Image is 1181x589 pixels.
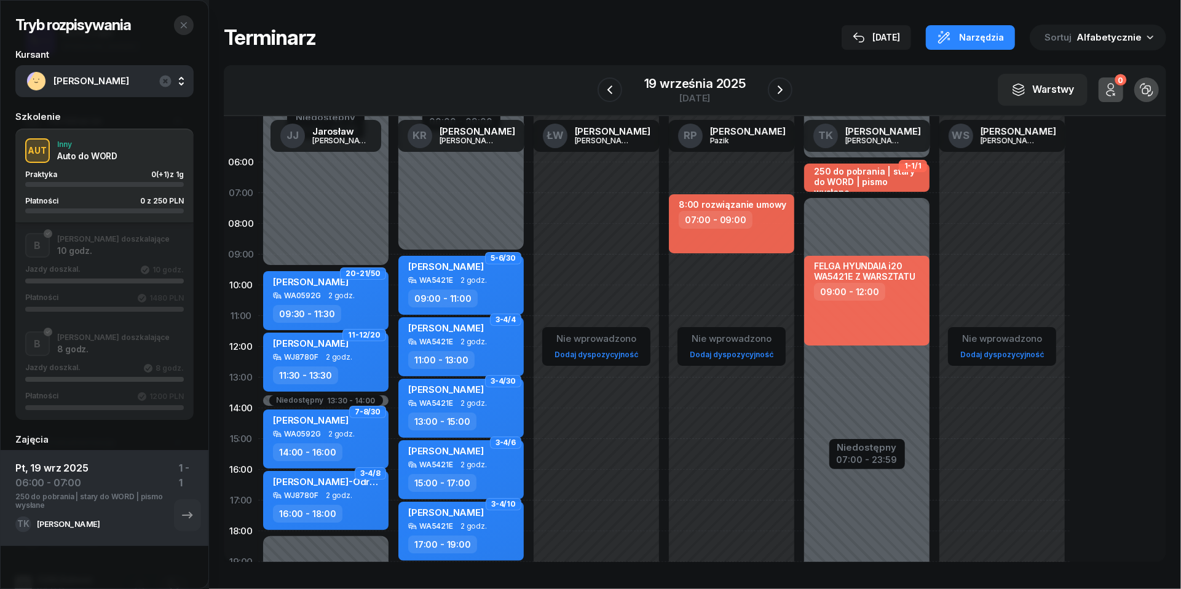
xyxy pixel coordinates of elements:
[224,547,258,577] div: 19:00
[224,147,258,178] div: 06:00
[53,73,183,89] span: [PERSON_NAME]
[408,507,484,518] span: [PERSON_NAME]
[408,290,478,307] div: 09:00 - 11:00
[842,25,911,50] button: [DATE]
[1045,30,1074,45] span: Sortuj
[837,443,898,452] div: Niedostępny
[710,136,769,144] div: Pazik
[408,536,477,553] div: 17:00 - 19:00
[360,472,381,475] span: 3-4/8
[224,331,258,362] div: 12:00
[959,30,1004,45] span: Narzędzia
[1115,74,1126,86] div: 0
[644,77,746,90] div: 19 września 2025
[273,305,341,323] div: 09:30 - 11:30
[224,26,316,49] h1: Terminarz
[277,397,376,405] button: Niedostępny13:30 - 14:00
[15,461,179,475] div: Pt, 19 wrz 2025
[644,93,746,103] div: [DATE]
[814,166,922,198] div: 250 do pobrania | stary do WORD | pismo wysłane
[837,440,898,467] button: Niedostępny07:00 - 23:59
[818,130,833,141] span: TK
[837,452,898,465] div: 07:00 - 23:59
[533,120,660,152] a: ŁW[PERSON_NAME][PERSON_NAME]
[137,293,184,303] div: 1480 PLN
[15,322,194,420] button: B[PERSON_NAME] doszkalające8 godz.Jazdy doszkal.8 godz.Płatności1200 PLN
[491,257,516,259] span: 5-6/30
[804,120,931,152] a: TK[PERSON_NAME][PERSON_NAME]
[408,351,475,369] div: 11:00 - 13:00
[1099,77,1123,102] button: 0
[685,331,778,347] div: Nie wprowadzono
[440,136,499,144] div: [PERSON_NAME]
[1030,25,1166,50] button: Sortuj Alfabetycznie
[140,265,184,275] div: 10 godz.
[814,283,885,301] div: 09:00 - 12:00
[926,25,1015,50] button: Narzędzia
[998,74,1088,106] button: Warstwy
[550,331,643,347] div: Nie wprowadzono
[15,223,194,322] button: B[PERSON_NAME] doszkalające10 godz.Jazdy doszkal.10 godz.Płatności1480 PLN
[460,461,487,469] span: 2 godz.
[814,261,922,282] div: FELGA HYUNDAIA i20 WA5421E Z WARSZTATU
[271,120,381,152] a: JJJarosław[PERSON_NAME]
[668,120,796,152] a: RP[PERSON_NAME]Pazik
[143,363,184,373] div: 8 godz.
[224,424,258,454] div: 15:00
[140,197,184,205] div: 0 z 250 PLN
[15,15,131,35] h2: Tryb rozpisywania
[685,347,778,362] a: Dodaj dyspozycyjność
[25,264,81,274] span: Jazdy doszkal.
[156,170,170,179] span: (+1)
[284,291,321,299] div: WA0592G
[224,301,258,331] div: 11:00
[355,411,381,413] span: 7-8/30
[496,441,516,444] span: 3-4/6
[273,276,349,288] span: [PERSON_NAME]
[25,170,57,179] span: Praktyka
[328,291,355,300] span: 2 godz.
[408,322,484,334] span: [PERSON_NAME]
[224,485,258,516] div: 17:00
[460,276,487,285] span: 2 godz.
[273,505,342,523] div: 16:00 - 18:00
[224,178,258,208] div: 07:00
[845,136,904,144] div: [PERSON_NAME]
[460,522,487,531] span: 2 godz.
[904,165,922,167] span: 1-1/1
[408,413,476,430] div: 13:00 - 15:00
[710,127,786,136] div: [PERSON_NAME]
[328,430,355,438] span: 2 godz.
[15,490,179,508] div: 250 do pobrania | stary do WORD | pismo wysłane
[939,120,1066,152] a: WS[PERSON_NAME][PERSON_NAME]
[273,414,349,426] span: [PERSON_NAME]
[491,503,516,505] span: 3-4/10
[25,363,81,372] span: Jazdy doszkal.
[460,338,487,346] span: 2 godz.
[419,338,453,346] div: WA5421E
[15,128,194,223] button: AUTInnyAuto do WORDPraktyka0(+1)z 1gPłatności0 z 250 PLN
[326,491,352,500] span: 2 godz.
[284,491,318,499] div: WJ8780F
[1076,31,1142,43] span: Alfabetycznie
[679,211,752,229] div: 07:00 - 09:00
[550,328,643,365] button: Nie wprowadzonoDodaj dyspozycyjność
[326,353,352,362] span: 2 godz.
[25,197,66,205] div: Płatności
[419,461,453,468] div: WA5421E
[547,130,564,141] span: ŁW
[224,270,258,301] div: 10:00
[413,130,427,141] span: KR
[575,127,650,136] div: [PERSON_NAME]
[419,276,453,284] div: WA5421E
[348,334,381,336] span: 11-12/20
[853,30,900,45] div: [DATE]
[491,380,516,382] span: 3-4/30
[684,130,697,141] span: RP
[408,445,484,457] span: [PERSON_NAME]
[151,170,184,178] div: 0 z 1g
[179,461,194,516] div: 1 - 1
[685,328,778,365] button: Nie wprowadzonoDodaj dyspozycyjność
[37,520,100,528] div: [PERSON_NAME]
[419,399,453,407] div: WA5421E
